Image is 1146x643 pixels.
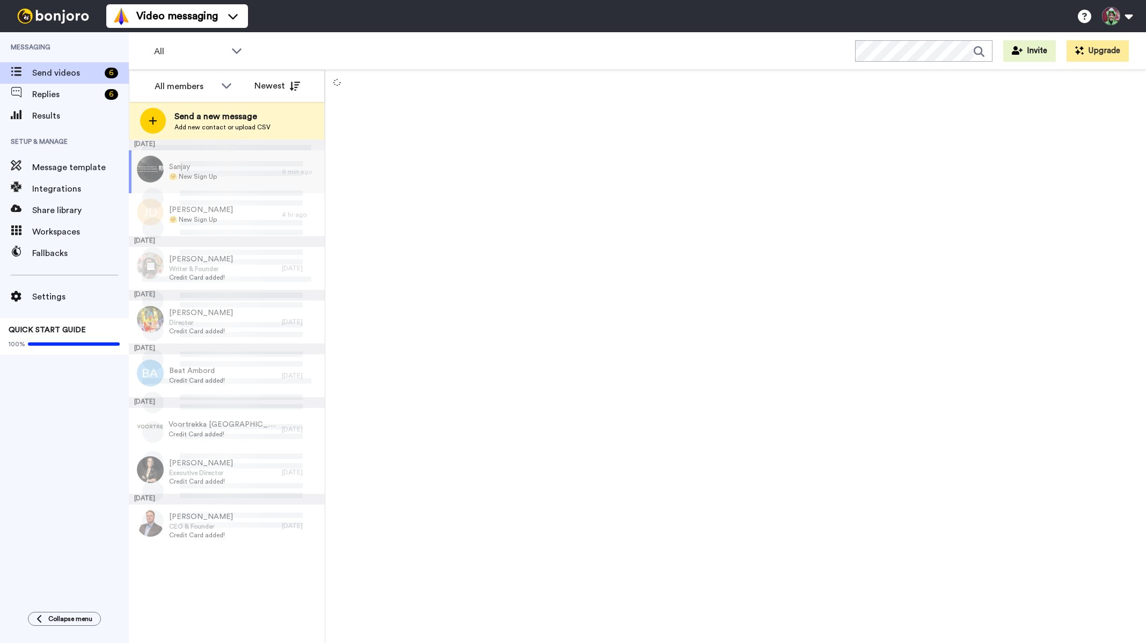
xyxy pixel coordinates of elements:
span: Send videos [32,67,100,79]
div: [DATE] [129,290,325,301]
span: Credit Card added! [169,273,233,282]
div: 6 [105,68,118,78]
div: [DATE] [282,371,319,380]
div: [DATE] [282,468,319,477]
div: All members [155,80,216,93]
span: Collapse menu [48,615,92,623]
span: Credit Card added! [169,327,233,335]
button: Upgrade [1067,40,1129,62]
div: [DATE] [282,318,319,326]
span: Send a new message [174,110,271,123]
span: CEO & Founder [169,522,233,531]
span: Share library [32,204,129,217]
span: Settings [32,290,129,303]
div: [DATE] [129,140,325,150]
span: [PERSON_NAME] [169,458,233,469]
span: QUICK START GUIDE [9,326,86,334]
div: [DATE] [129,397,325,408]
span: Sanjay [169,162,217,172]
div: [DATE] [282,425,319,434]
span: Workspaces [32,225,129,238]
span: Credit Card added! [169,477,233,486]
span: Integrations [32,182,129,195]
span: All [154,45,226,58]
div: 4 hr ago [282,210,319,219]
img: ba.png [137,360,164,386]
img: b5fc34a2-4e68-44c3-91c9-b748731208ce.png [136,413,163,440]
div: [DATE] [129,344,325,354]
span: [PERSON_NAME] [169,512,233,522]
button: Collapse menu [28,612,101,626]
span: Writer & Founder [169,265,233,273]
span: Replies [32,88,100,101]
span: Add new contact or upload CSV [174,123,271,131]
div: [DATE] [282,264,319,273]
img: b349178a-c9db-4b90-a8f7-512204f227f4.jpg [137,306,164,333]
span: Results [32,109,129,122]
img: bj-logo-header-white.svg [13,9,93,24]
span: Credit Card added! [169,430,276,439]
span: Director [169,318,233,327]
div: 9 min ago [282,167,319,176]
button: Invite [1003,40,1056,62]
span: 🤗 New Sign Up [169,172,217,181]
span: Video messaging [136,9,218,24]
span: Voortrekka [GEOGRAPHIC_DATA] [169,419,276,430]
div: [DATE] [129,236,325,247]
span: Beat Ambord [169,366,225,376]
div: [DATE] [129,494,325,505]
span: Credit Card added! [169,531,233,539]
span: [PERSON_NAME] [169,254,233,265]
span: [PERSON_NAME] [169,204,233,215]
img: vm-color.svg [113,8,130,25]
span: Fallbacks [32,247,129,260]
span: 100% [9,340,25,348]
span: 🤗 New Sign Up [169,215,233,224]
span: Message template [32,161,129,174]
span: Credit Card added! [169,376,225,385]
button: Newest [246,75,308,97]
img: d3726ee5-7d4c-4ffa-a15e-b8acb469aeb3.jpg [137,510,164,537]
img: 60e1253f-69d7-4830-b173-74420cd7c38d.jpg [137,456,164,483]
div: 6 [105,89,118,100]
img: jd.png [137,199,164,225]
span: [PERSON_NAME] [169,308,233,318]
div: [DATE] [282,522,319,530]
span: Executive Director [169,469,233,477]
img: 6fc044f6-6357-4fb3-b5ee-543aa500fdd1.jpg [137,156,164,182]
